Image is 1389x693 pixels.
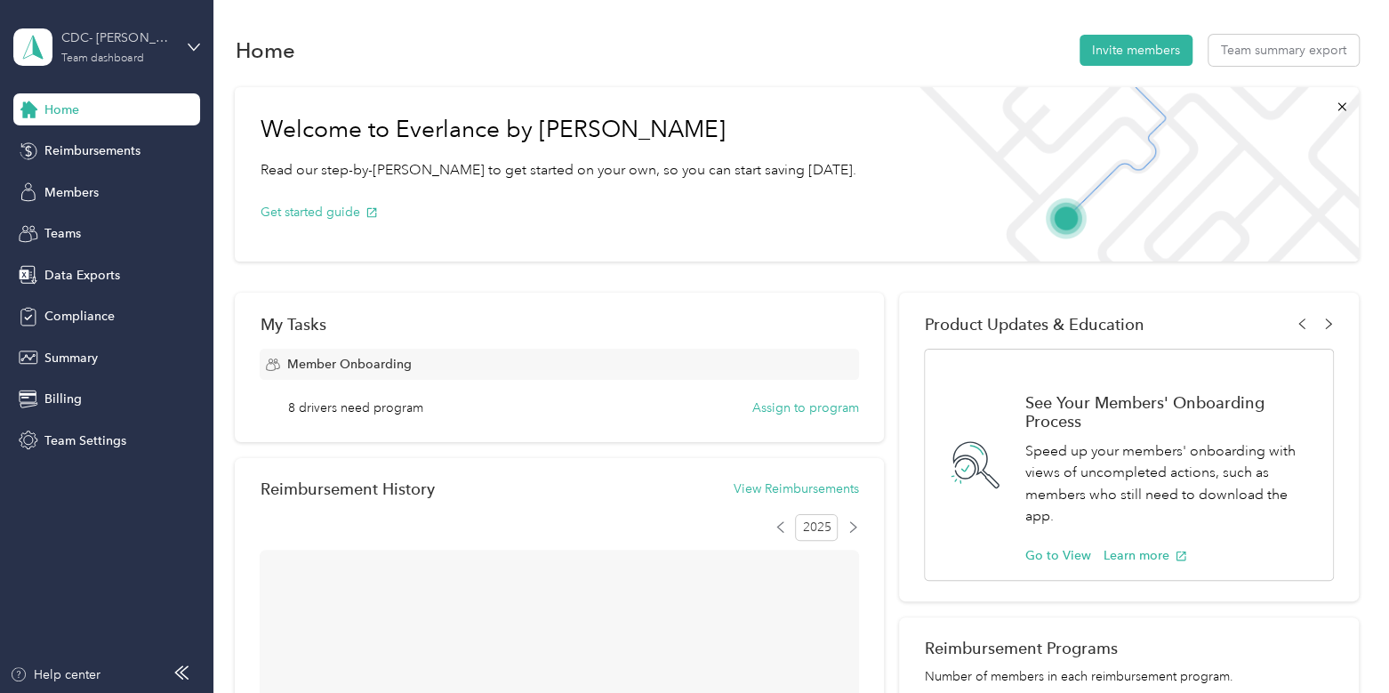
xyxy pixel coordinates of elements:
[1289,593,1389,693] iframe: Everlance-gr Chat Button Frame
[734,479,859,498] button: View Reimbursements
[902,87,1358,262] img: Welcome to everlance
[260,203,378,222] button: Get started guide
[286,355,411,374] span: Member Onboarding
[1080,35,1192,66] button: Invite members
[10,665,100,684] button: Help center
[1024,440,1313,528] p: Speed up your members' onboarding with views of uncompleted actions, such as members who still ne...
[1024,546,1090,565] button: Go to View
[1208,35,1359,66] button: Team summary export
[44,349,98,367] span: Summary
[44,224,81,243] span: Teams
[44,307,115,326] span: Compliance
[260,479,434,498] h2: Reimbursement History
[924,315,1144,334] span: Product Updates & Education
[924,639,1333,657] h2: Reimbursement Programs
[44,390,82,408] span: Billing
[260,315,858,334] div: My Tasks
[61,53,143,64] div: Team dashboard
[288,399,423,417] span: 8 drivers need program
[260,116,855,144] h1: Welcome to Everlance by [PERSON_NAME]
[795,514,838,541] span: 2025
[924,667,1333,686] p: Number of members in each reimbursement program.
[44,266,120,285] span: Data Exports
[1024,393,1313,431] h1: See Your Members' Onboarding Process
[61,28,173,47] div: CDC- [PERSON_NAME]
[44,101,79,119] span: Home
[44,141,141,160] span: Reimbursements
[235,41,294,60] h1: Home
[1103,546,1187,565] button: Learn more
[44,183,99,202] span: Members
[752,399,859,417] button: Assign to program
[44,431,126,450] span: Team Settings
[260,159,855,181] p: Read our step-by-[PERSON_NAME] to get started on your own, so you can start saving [DATE].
